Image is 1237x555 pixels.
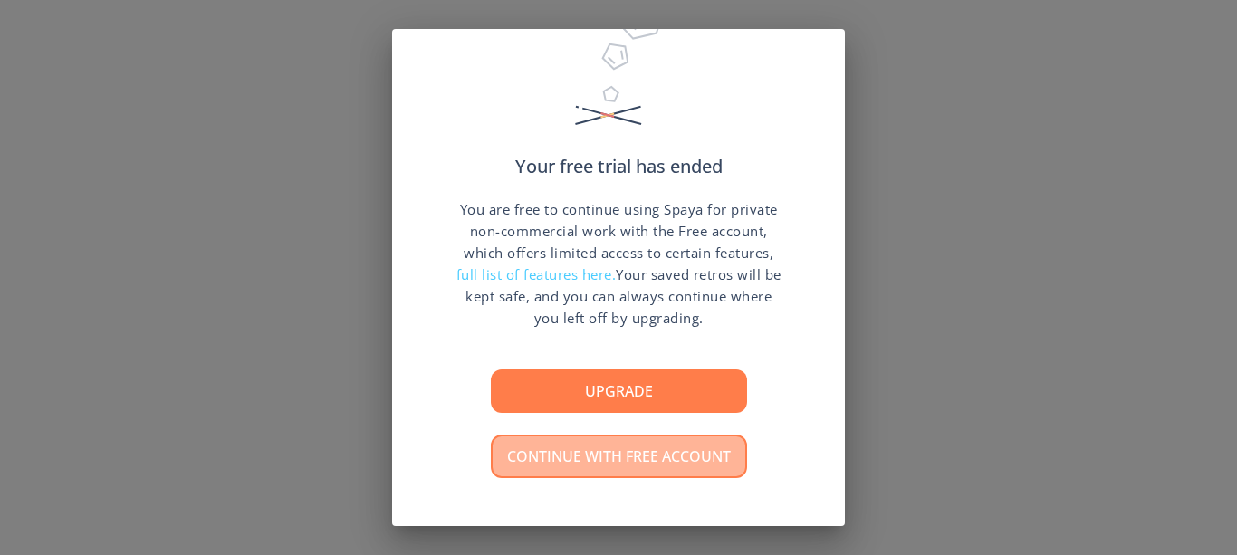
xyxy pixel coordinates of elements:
p: You are free to continue using Spaya for private non-commercial work with the Free account, which... [455,198,782,329]
span: full list of features here. [456,265,617,283]
button: Continue with free account [491,435,747,478]
p: Your free trial has ended [515,158,723,176]
button: Upgrade [491,369,747,413]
